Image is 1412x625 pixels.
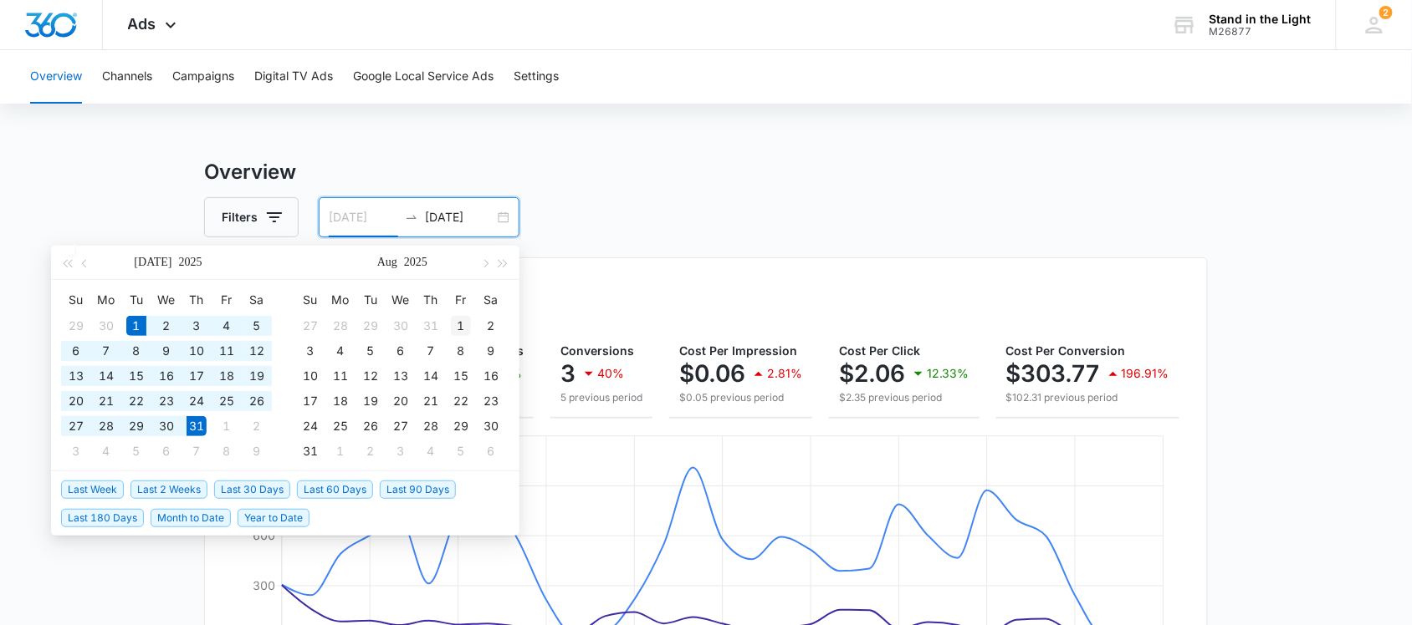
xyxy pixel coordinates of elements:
[151,287,182,313] th: We
[247,341,267,361] div: 12
[91,439,121,464] td: 2025-08-04
[151,313,182,338] td: 2025-07-02
[212,389,242,414] td: 2025-07-25
[325,363,356,389] td: 2025-08-11
[91,313,121,338] td: 2025-06-30
[247,441,267,461] div: 9
[121,414,151,439] td: 2025-07-29
[560,343,634,358] span: Conversions
[91,389,121,414] td: 2025-07-21
[242,414,272,439] td: 2025-08-02
[356,287,386,313] th: Tu
[96,341,116,361] div: 7
[61,363,91,389] td: 2025-07-13
[325,313,356,338] td: 2025-07-28
[391,391,411,411] div: 20
[187,441,207,461] div: 7
[451,316,471,336] div: 1
[325,414,356,439] td: 2025-08-25
[679,360,745,387] p: $0.06
[61,313,91,338] td: 2025-06-29
[839,343,920,358] span: Cost Per Click
[61,389,91,414] td: 2025-07-20
[325,439,356,464] td: 2025-09-01
[96,391,116,411] div: 21
[416,338,446,363] td: 2025-08-07
[182,338,212,363] td: 2025-07-10
[134,246,171,279] button: [DATE]
[451,341,471,361] div: 8
[121,313,151,338] td: 2025-07-01
[476,389,506,414] td: 2025-08-23
[325,287,356,313] th: Mo
[212,287,242,313] th: Fr
[151,414,182,439] td: 2025-07-30
[295,287,325,313] th: Su
[91,363,121,389] td: 2025-07-14
[356,414,386,439] td: 2025-08-26
[361,341,381,361] div: 5
[182,287,212,313] th: Th
[481,416,501,436] div: 30
[361,416,381,436] div: 26
[391,341,411,361] div: 6
[416,389,446,414] td: 2025-08-21
[187,416,207,436] div: 31
[295,313,325,338] td: 2025-07-27
[130,480,207,499] span: Last 2 Weeks
[386,363,416,389] td: 2025-08-13
[156,341,176,361] div: 9
[217,341,237,361] div: 11
[481,366,501,386] div: 16
[151,338,182,363] td: 2025-07-09
[380,480,456,499] span: Last 90 Days
[182,414,212,439] td: 2025-07-31
[386,414,416,439] td: 2025-08-27
[102,50,152,104] button: Channels
[300,341,320,361] div: 3
[416,363,446,389] td: 2025-08-14
[451,441,471,461] div: 5
[300,316,320,336] div: 27
[560,360,576,387] p: 3
[425,208,494,226] input: End date
[767,368,802,379] p: 2.81%
[66,341,86,361] div: 6
[476,338,506,363] td: 2025-08-09
[356,313,386,338] td: 2025-07-29
[204,197,299,237] button: Filters
[295,389,325,414] td: 2025-08-17
[66,416,86,436] div: 27
[247,316,267,336] div: 5
[325,389,356,414] td: 2025-08-18
[242,363,272,389] td: 2025-07-19
[242,439,272,464] td: 2025-08-09
[182,363,212,389] td: 2025-07-17
[446,338,476,363] td: 2025-08-08
[421,366,441,386] div: 14
[126,391,146,411] div: 22
[481,341,501,361] div: 9
[212,414,242,439] td: 2025-08-01
[386,389,416,414] td: 2025-08-20
[66,441,86,461] div: 3
[156,366,176,386] div: 16
[386,287,416,313] th: We
[121,338,151,363] td: 2025-07-08
[295,363,325,389] td: 2025-08-10
[300,391,320,411] div: 17
[1379,6,1393,19] span: 2
[91,338,121,363] td: 2025-07-07
[391,416,411,436] div: 27
[126,416,146,436] div: 29
[927,368,969,379] p: 12.33%
[416,414,446,439] td: 2025-08-28
[330,416,350,436] div: 25
[391,316,411,336] div: 30
[416,287,446,313] th: Th
[356,389,386,414] td: 2025-08-19
[446,363,476,389] td: 2025-08-15
[156,391,176,411] div: 23
[214,480,290,499] span: Last 30 Days
[217,416,237,436] div: 1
